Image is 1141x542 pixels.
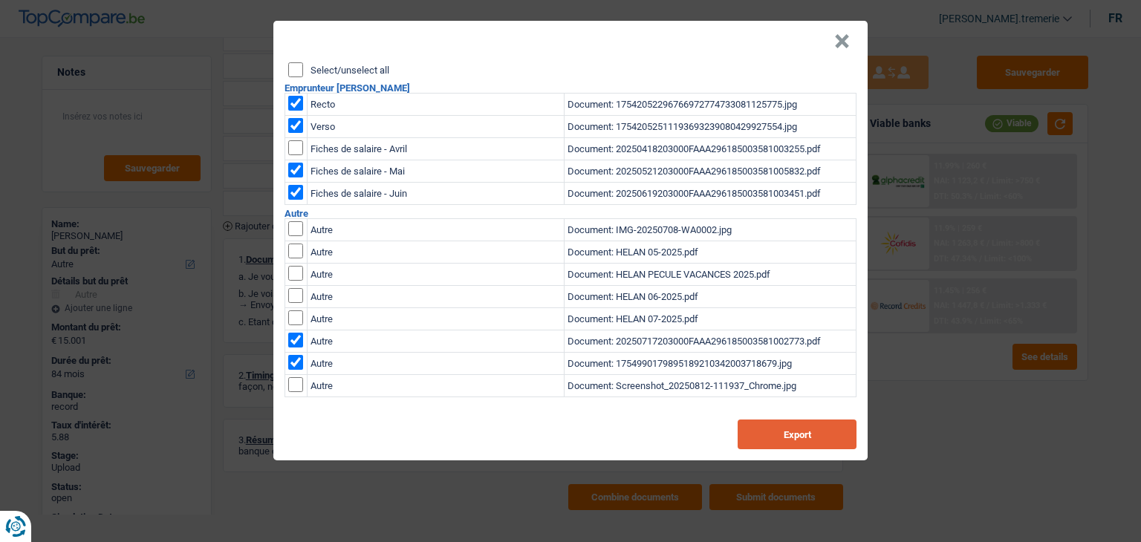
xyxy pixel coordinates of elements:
[308,353,565,375] td: Autre
[565,286,856,308] td: Document: HELAN 06-2025.pdf
[738,419,856,449] button: Export
[308,330,565,353] td: Autre
[834,34,850,49] button: Close
[565,241,856,264] td: Document: HELAN 05-2025.pdf
[565,94,856,116] td: Document: 17542052296766972774733081125775.jpg
[308,264,565,286] td: Autre
[308,308,565,330] td: Autre
[308,116,565,138] td: Verso
[308,219,565,241] td: Autre
[565,138,856,160] td: Document: 20250418203000FAAA296185003581003255.pdf
[308,183,565,205] td: Fiches de salaire - Juin
[311,65,389,75] label: Select/unselect all
[285,83,856,93] h2: Emprunteur [PERSON_NAME]
[565,116,856,138] td: Document: 17542052511193693239080429927554.jpg
[565,264,856,286] td: Document: HELAN PECULE VACANCES 2025.pdf
[285,209,856,218] h2: Autre
[308,94,565,116] td: Recto
[308,138,565,160] td: Fiches de salaire - Avril
[565,183,856,205] td: Document: 20250619203000FAAA296185003581003451.pdf
[565,308,856,330] td: Document: HELAN 07-2025.pdf
[308,286,565,308] td: Autre
[308,160,565,183] td: Fiches de salaire - Mai
[565,353,856,375] td: Document: 1754990179895189210342003718679.jpg
[308,241,565,264] td: Autre
[308,375,565,397] td: Autre
[565,375,856,397] td: Document: Screenshot_20250812-111937_Chrome.jpg
[565,330,856,353] td: Document: 20250717203000FAAA296185003581002773.pdf
[565,219,856,241] td: Document: IMG-20250708-WA0002.jpg
[565,160,856,183] td: Document: 20250521203000FAAA296185003581005832.pdf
